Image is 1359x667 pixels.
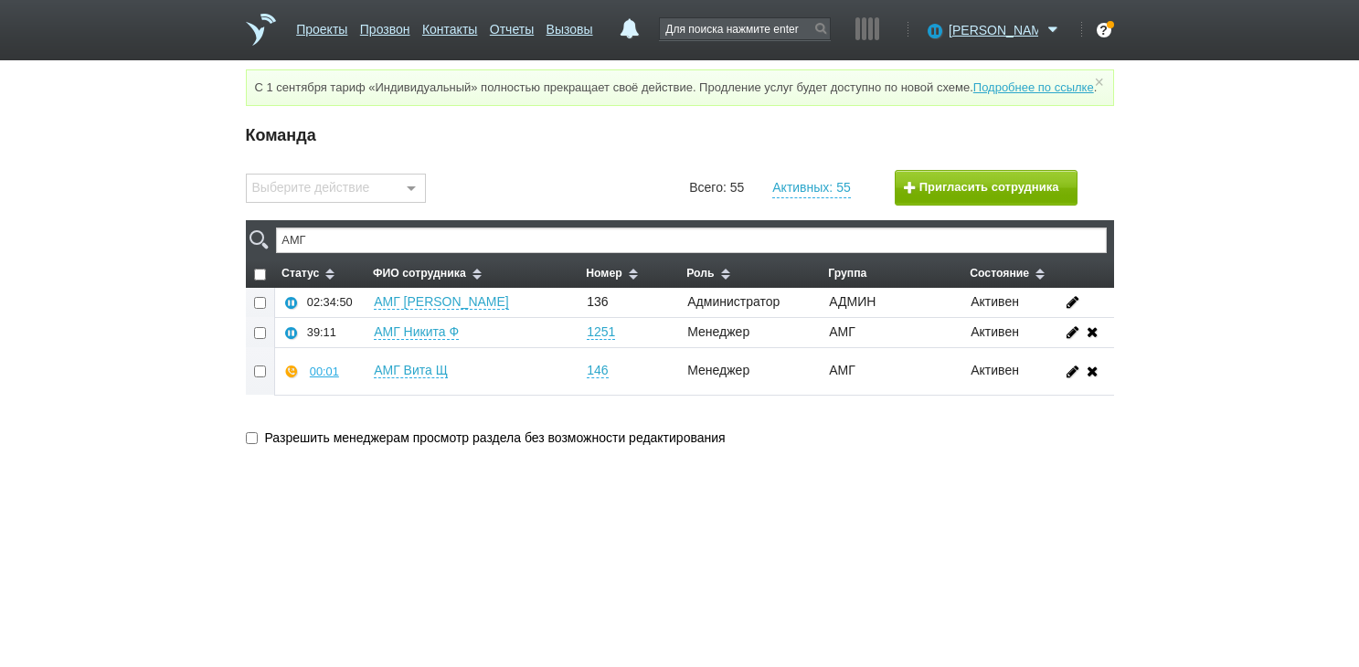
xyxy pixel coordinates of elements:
[660,18,830,39] input: Для поиска нажмите enter
[829,294,876,309] span: АДМИН
[687,294,780,309] span: Администратор
[246,14,276,46] a: На главную
[296,13,347,39] a: Проекты
[895,170,1078,206] button: Пригласить сотрудника
[587,324,615,340] a: 1251
[246,69,1114,106] div: С 1 сентября тариф «Индивидуальный» полностью прекращает своё действие. Продление услуг будет дос...
[973,80,1094,94] a: Подробнее по ссылке
[587,363,608,378] a: 146
[687,363,749,377] span: Менеджер
[686,267,714,280] span: Роль
[307,325,336,340] div: 39:11
[246,124,1114,147] h5: Команда
[310,365,339,378] div: 00:01
[1090,78,1107,86] a: ×
[687,324,749,339] span: Менеджер
[971,324,1019,339] span: Активен
[829,363,855,377] span: АМГ
[307,355,342,387] button: 00:01
[307,295,353,310] div: 02:34:50
[360,13,410,39] a: Прозвон
[949,21,1038,39] span: [PERSON_NAME]
[689,178,744,197] a: Всего: 55
[1097,23,1111,37] div: ?
[772,178,850,198] a: Активных: 55
[281,267,319,280] span: Статус
[547,13,593,39] a: Вызовы
[949,19,1063,37] a: [PERSON_NAME]
[374,324,459,340] a: АМГ Никита Ф
[490,13,534,39] a: Отчеты
[829,324,855,339] span: АМГ
[586,267,622,280] span: Номер
[276,228,1106,253] input: Быстрый поиск
[970,267,1029,280] span: Состояние
[422,13,477,39] a: Контакты
[374,363,448,378] a: АМГ Вита Щ
[971,363,1019,377] span: Активен
[265,429,726,448] label: Разрешить менеджерам просмотр раздела без возможности редактирования
[587,294,608,309] span: 136
[828,267,866,280] span: Группа
[373,267,466,280] span: ФИО сотрудника
[971,294,1019,309] span: Активен
[374,294,509,310] a: АМГ [PERSON_NAME]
